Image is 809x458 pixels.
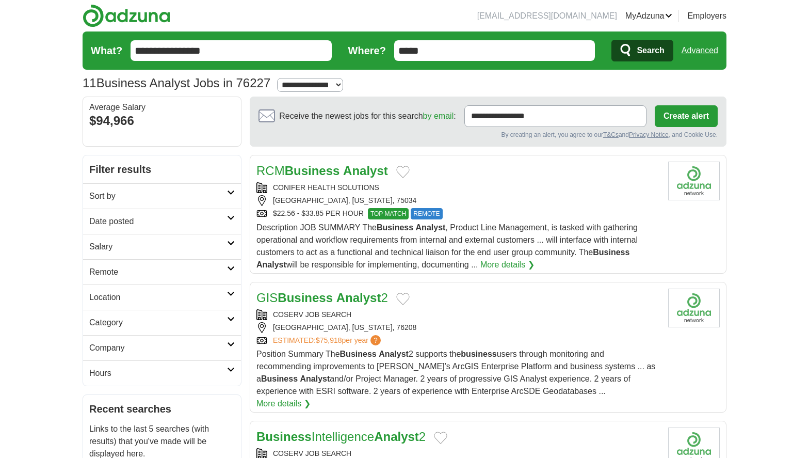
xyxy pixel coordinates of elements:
[273,335,383,346] a: ESTIMATED:$75,918per year?
[83,74,96,92] span: 11
[411,208,442,219] span: REMOTE
[682,40,718,61] a: Advanced
[279,110,456,122] span: Receive the newest jobs for this search :
[256,182,660,193] div: CONIFER HEALTH SOLUTIONS
[396,293,410,305] button: Add to favorite jobs
[83,285,241,310] a: Location
[477,10,617,22] li: [EMAIL_ADDRESS][DOMAIN_NAME]
[480,259,535,271] a: More details ❯
[668,289,720,327] img: Company logo
[316,336,342,344] span: $75,918
[89,401,235,417] h2: Recent searches
[256,291,388,305] a: GISBusiness Analyst2
[603,131,619,138] a: T&Cs
[256,322,660,333] div: [GEOGRAPHIC_DATA], [US_STATE], 76208
[593,248,629,257] strong: Business
[83,4,170,27] img: Adzuna logo
[256,195,660,206] div: [GEOGRAPHIC_DATA], [US_STATE], 75034
[336,291,381,305] strong: Analyst
[256,430,426,444] a: BusinessIntelligenceAnalyst2
[83,234,241,259] a: Salary
[83,259,241,285] a: Remote
[256,164,388,178] a: RCMBusiness Analyst
[377,223,413,232] strong: Business
[379,350,409,358] strong: Analyst
[89,317,227,329] h2: Category
[89,367,227,380] h2: Hours
[611,40,673,61] button: Search
[83,310,241,335] a: Category
[461,350,496,358] strong: business
[416,223,446,232] strong: Analyst
[278,291,333,305] strong: Business
[343,164,388,178] strong: Analyst
[637,40,664,61] span: Search
[256,223,638,269] span: Description JOB SUMMARY The , Product Line Management, is tasked with gathering operational and w...
[258,130,718,137] div: By creating an alert, you agree to our and , and Cookie Use.
[655,105,718,127] button: Create alert
[370,335,381,345] span: ?
[687,10,726,22] a: Employers
[340,350,377,358] strong: Business
[83,335,241,360] a: Company
[83,183,241,209] a: Sort by
[256,260,286,269] strong: Analyst
[348,43,386,58] label: Where?
[83,155,241,183] h2: Filter results
[374,430,419,444] strong: Analyst
[300,374,330,383] strong: Analyst
[668,162,720,200] img: Company logo
[368,208,409,219] span: TOP MATCH
[256,309,660,320] div: COSERV JOB SEARCH
[261,374,298,383] strong: Business
[89,291,227,304] h2: Location
[89,241,227,253] h2: Salary
[256,208,660,219] div: $22.56 - $33.85 PER HOUR
[83,360,241,386] a: Hours
[89,342,227,354] h2: Company
[89,112,235,130] div: $94,966
[396,166,410,178] button: Add to favorite jobs
[83,209,241,234] a: Date posted
[629,131,669,138] a: Privacy Notice
[89,103,235,112] div: Average Salary
[256,350,655,396] span: Position Summary The 2 supports the users through monitoring and recommending improvements to [PE...
[285,164,340,178] strong: Business
[83,76,270,90] h1: Business Analyst Jobs in 76227
[89,266,227,278] h2: Remote
[434,432,447,444] button: Add to favorite jobs
[256,430,312,444] strong: Business
[423,112,454,120] a: by email
[91,43,122,58] label: What?
[89,215,227,228] h2: Date posted
[256,398,311,410] a: More details ❯
[625,10,673,22] a: MyAdzuna
[89,190,227,202] h2: Sort by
